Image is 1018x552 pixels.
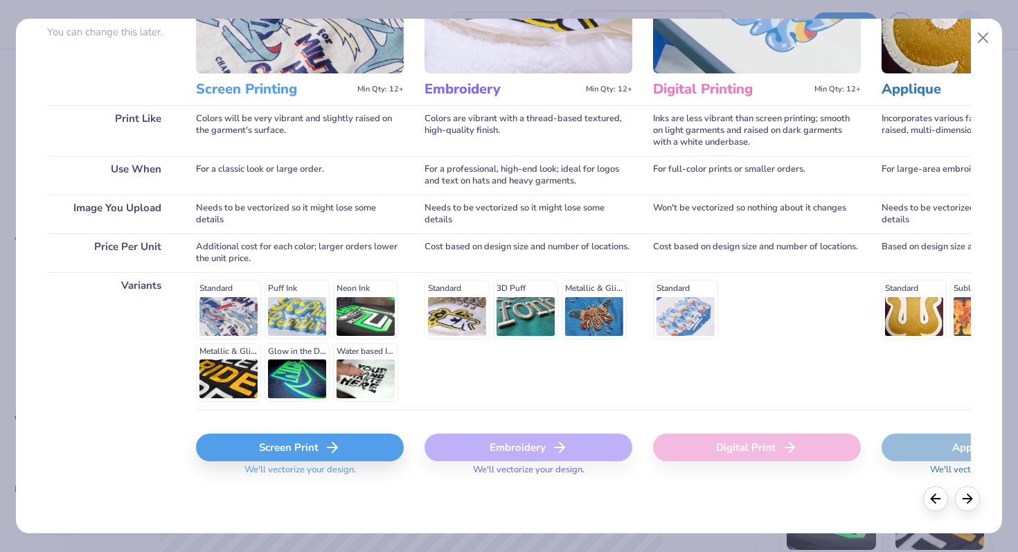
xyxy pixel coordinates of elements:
div: Use When [47,156,175,195]
button: Close [970,25,997,51]
div: Price Per Unit [47,233,175,272]
h3: Screen Printing [196,80,352,98]
div: Print Like [47,105,175,156]
span: Min Qty: 12+ [814,84,861,94]
p: You can change this later. [47,26,175,38]
div: For full-color prints or smaller orders. [653,156,861,195]
div: Needs to be vectorized so it might lose some details [425,195,632,233]
div: Colors are vibrant with a thread-based textured, high-quality finish. [425,105,632,156]
div: Variants [47,272,175,409]
div: For a classic look or large order. [196,156,404,195]
span: We'll vectorize your design. [239,464,361,484]
div: Colors will be very vibrant and slightly raised on the garment's surface. [196,105,404,156]
div: For a professional, high-end look; ideal for logos and text on hats and heavy garments. [425,156,632,195]
div: Image You Upload [47,195,175,233]
div: Embroidery [425,434,632,461]
div: Screen Print [196,434,404,461]
div: Cost based on design size and number of locations. [425,233,632,272]
span: Min Qty: 12+ [357,84,404,94]
h3: Digital Printing [653,80,809,98]
div: Won't be vectorized so nothing about it changes [653,195,861,233]
div: Cost based on design size and number of locations. [653,233,861,272]
span: We'll vectorize your design. [467,464,590,484]
h3: Embroidery [425,80,580,98]
div: Additional cost for each color; larger orders lower the unit price. [196,233,404,272]
span: Min Qty: 12+ [586,84,632,94]
div: Needs to be vectorized so it might lose some details [196,195,404,233]
div: Inks are less vibrant than screen printing; smooth on light garments and raised on dark garments ... [653,105,861,156]
div: Digital Print [653,434,861,461]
